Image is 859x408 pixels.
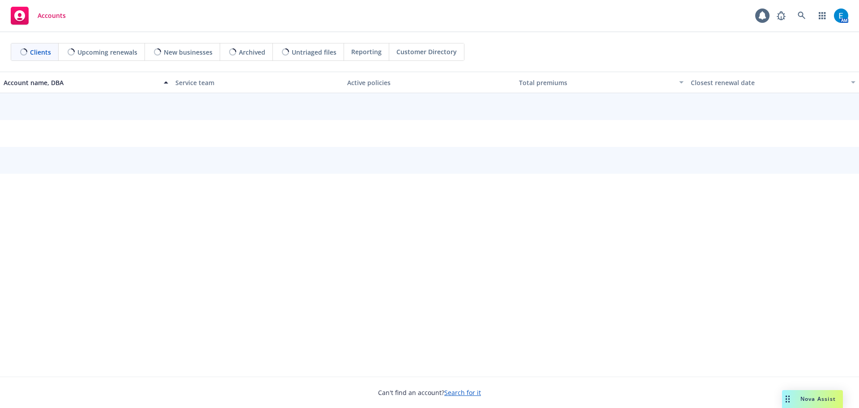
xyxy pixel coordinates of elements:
[239,47,265,57] span: Archived
[292,47,336,57] span: Untriaged files
[351,47,382,56] span: Reporting
[772,7,790,25] a: Report a Bug
[347,78,512,87] div: Active policies
[782,390,843,408] button: Nova Assist
[4,78,158,87] div: Account name, DBA
[813,7,831,25] a: Switch app
[444,388,481,397] a: Search for it
[800,395,836,403] span: Nova Assist
[38,12,66,19] span: Accounts
[344,72,515,93] button: Active policies
[691,78,846,87] div: Closest renewal date
[175,78,340,87] div: Service team
[515,72,687,93] button: Total premiums
[30,47,51,57] span: Clients
[519,78,674,87] div: Total premiums
[396,47,457,56] span: Customer Directory
[7,3,69,28] a: Accounts
[378,388,481,397] span: Can't find an account?
[164,47,213,57] span: New businesses
[793,7,811,25] a: Search
[687,72,859,93] button: Closest renewal date
[77,47,137,57] span: Upcoming renewals
[782,390,793,408] div: Drag to move
[834,9,848,23] img: photo
[172,72,344,93] button: Service team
